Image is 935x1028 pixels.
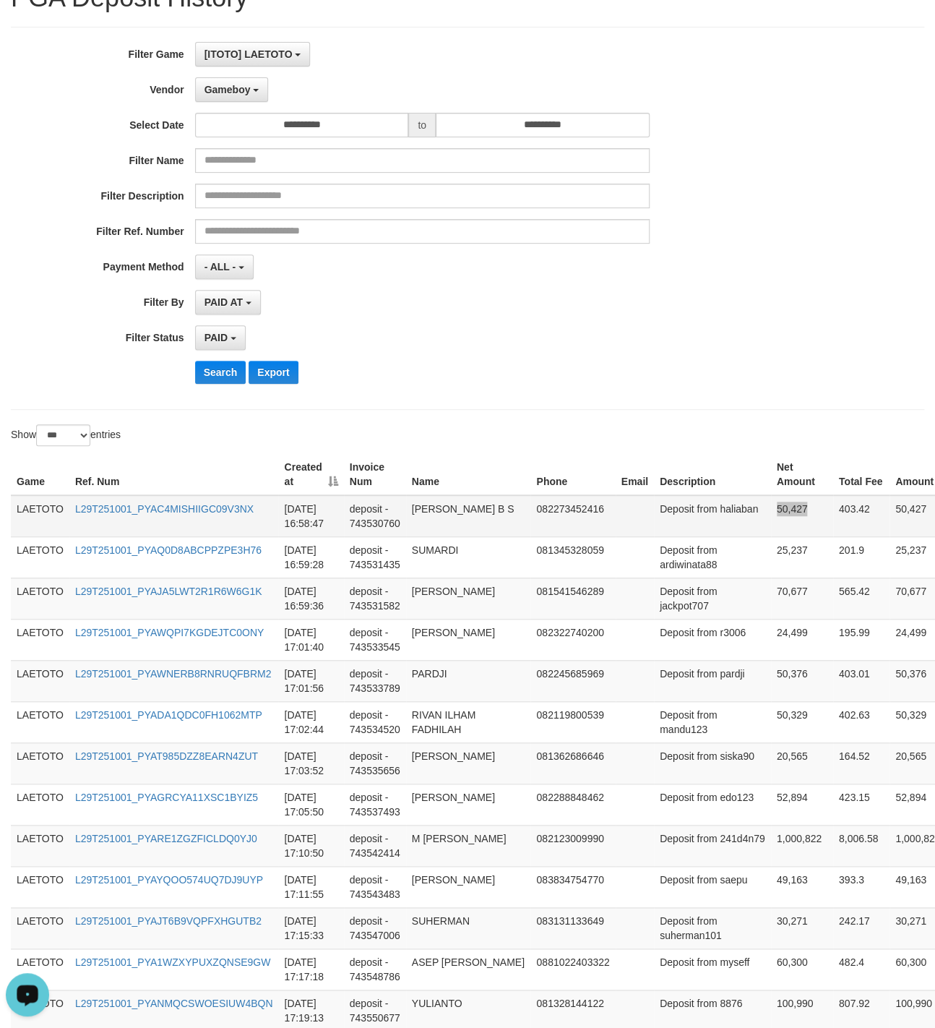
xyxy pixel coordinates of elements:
a: L29T251001_PYADA1QDC0FH1062MTP [75,709,262,721]
a: L29T251001_PYARE1ZGZFICLDQ0YJ0 [75,833,257,844]
td: deposit - 743543483 [344,866,406,907]
td: 082288848462 [530,784,615,825]
td: [PERSON_NAME] [406,619,531,660]
td: ASEP [PERSON_NAME] [406,948,531,990]
th: Description [654,454,771,495]
span: PAID [204,332,228,343]
button: Search [195,361,246,384]
td: 49,163 [771,866,833,907]
td: [DATE] 16:59:28 [278,536,343,578]
td: LAETOTO [11,578,69,619]
label: Show entries [11,424,121,446]
button: [ITOTO] LAETOTO [195,42,311,67]
td: 52,894 [771,784,833,825]
span: PAID AT [204,296,243,308]
td: Deposit from mandu123 [654,701,771,742]
td: Deposit from 241d4n79 [654,825,771,866]
td: M [PERSON_NAME] [406,825,531,866]
td: 402.63 [833,701,889,742]
td: [DATE] 17:05:50 [278,784,343,825]
td: 195.99 [833,619,889,660]
td: 482.4 [833,948,889,990]
td: LAETOTO [11,536,69,578]
td: [PERSON_NAME] [406,784,531,825]
td: [DATE] 17:10:50 [278,825,343,866]
td: 082123009990 [530,825,615,866]
td: Deposit from ardiwinata88 [654,536,771,578]
td: RIVAN ILHAM FADHILAH [406,701,531,742]
td: deposit - 743533789 [344,660,406,701]
button: PAID AT [195,290,261,314]
td: deposit - 743542414 [344,825,406,866]
td: 082245685969 [530,660,615,701]
td: deposit - 743530760 [344,495,406,537]
a: L29T251001_PYAWQPI7KGDEJTC0ONY [75,627,264,638]
td: [DATE] 17:15:33 [278,907,343,948]
td: 081541546289 [530,578,615,619]
td: 50,329 [771,701,833,742]
td: 1,000,822 [771,825,833,866]
td: [DATE] 17:02:44 [278,701,343,742]
td: 393.3 [833,866,889,907]
td: LAETOTO [11,619,69,660]
td: LAETOTO [11,742,69,784]
td: 403.01 [833,660,889,701]
button: PAID [195,325,246,350]
span: [ITOTO] LAETOTO [204,48,293,60]
td: deposit - 743531435 [344,536,406,578]
td: 423.15 [833,784,889,825]
td: 60,300 [771,948,833,990]
th: Name [406,454,531,495]
td: [PERSON_NAME] [406,866,531,907]
a: L29T251001_PYA1WZXYPUXZQNSE9GW [75,956,271,968]
td: [DATE] 17:11:55 [278,866,343,907]
td: [PERSON_NAME] B S [406,495,531,537]
td: SUHERMAN [406,907,531,948]
td: 082273452416 [530,495,615,537]
td: 403.42 [833,495,889,537]
td: PARDJI [406,660,531,701]
td: Deposit from siska90 [654,742,771,784]
td: 20,565 [771,742,833,784]
td: deposit - 743533545 [344,619,406,660]
a: L29T251001_PYAGRCYA11XSC1BYIZ5 [75,792,258,803]
td: LAETOTO [11,948,69,990]
td: [DATE] 16:58:47 [278,495,343,537]
button: Export [249,361,298,384]
td: LAETOTO [11,784,69,825]
button: Gameboy [195,77,269,102]
td: LAETOTO [11,907,69,948]
a: L29T251001_PYAQ0D8ABCPPZPE3H76 [75,544,262,556]
a: L29T251001_PYAYQOO574UQ7DJ9UYP [75,874,263,886]
td: Deposit from haliaban [654,495,771,537]
td: Deposit from myseff [654,948,771,990]
a: L29T251001_PYAWNERB8RNRUQFBRM2 [75,668,272,680]
a: L29T251001_PYAJT6B9VQPFXHGUTB2 [75,915,262,927]
td: LAETOTO [11,701,69,742]
td: 082322740200 [530,619,615,660]
td: Deposit from pardji [654,660,771,701]
td: [DATE] 17:17:18 [278,948,343,990]
td: Deposit from suherman101 [654,907,771,948]
td: 24,499 [771,619,833,660]
td: 70,677 [771,578,833,619]
td: 242.17 [833,907,889,948]
th: Total Fee [833,454,889,495]
td: 083834754770 [530,866,615,907]
td: deposit - 743534520 [344,701,406,742]
td: LAETOTO [11,825,69,866]
td: deposit - 743548786 [344,948,406,990]
td: 8,006.58 [833,825,889,866]
td: 565.42 [833,578,889,619]
span: - ALL - [204,261,236,273]
select: Showentries [36,424,90,446]
td: 50,427 [771,495,833,537]
a: L29T251001_PYAC4MISHIIGC09V3NX [75,503,254,515]
span: to [408,113,436,137]
th: Phone [530,454,615,495]
td: deposit - 743537493 [344,784,406,825]
span: Gameboy [204,84,251,95]
td: [PERSON_NAME] [406,578,531,619]
td: deposit - 743531582 [344,578,406,619]
td: LAETOTO [11,660,69,701]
